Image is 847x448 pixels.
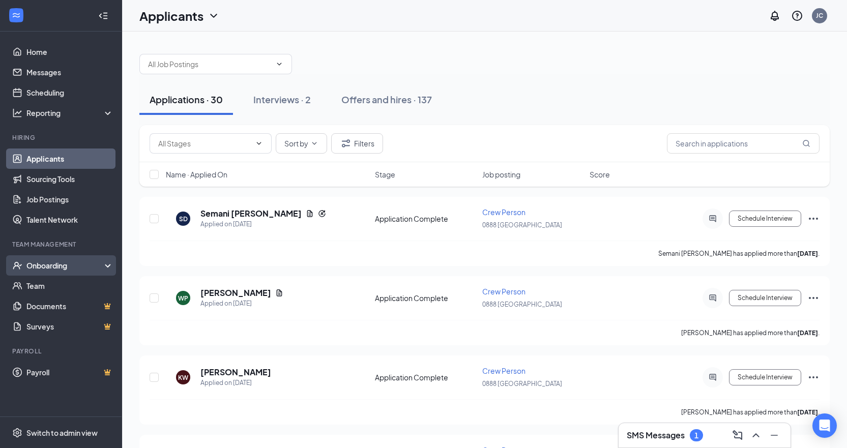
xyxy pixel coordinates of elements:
[482,221,562,229] span: 0888 [GEOGRAPHIC_DATA]
[375,293,476,303] div: Application Complete
[26,169,113,189] a: Sourcing Tools
[707,373,719,381] svg: ActiveChat
[12,240,111,249] div: Team Management
[200,298,283,309] div: Applied on [DATE]
[306,210,314,218] svg: Document
[255,139,263,147] svg: ChevronDown
[729,290,801,306] button: Schedule Interview
[812,413,837,438] div: Open Intercom Messenger
[707,294,719,302] svg: ActiveChat
[200,287,271,298] h5: [PERSON_NAME]
[707,215,719,223] svg: ActiveChat
[797,329,818,337] b: [DATE]
[12,133,111,142] div: Hiring
[681,328,820,337] p: [PERSON_NAME] has applied more than .
[275,289,283,297] svg: Document
[150,93,223,106] div: Applications · 30
[807,371,820,383] svg: Ellipses
[26,276,113,296] a: Team
[284,140,308,147] span: Sort by
[26,260,105,271] div: Onboarding
[807,292,820,304] svg: Ellipses
[729,211,801,227] button: Schedule Interview
[318,210,326,218] svg: Reapply
[12,347,111,355] div: Payroll
[375,169,395,180] span: Stage
[791,10,803,22] svg: QuestionInfo
[482,380,562,387] span: 0888 [GEOGRAPHIC_DATA]
[310,139,318,147] svg: ChevronDown
[26,42,113,62] a: Home
[732,429,744,441] svg: ComposeMessage
[200,219,326,229] div: Applied on [DATE]
[208,10,220,22] svg: ChevronDown
[26,62,113,82] a: Messages
[482,366,525,375] span: Crew Person
[12,260,22,271] svg: UserCheck
[341,93,432,106] div: Offers and hires · 137
[26,82,113,103] a: Scheduling
[482,301,562,308] span: 0888 [GEOGRAPHIC_DATA]
[766,427,782,443] button: Minimize
[26,189,113,210] a: Job Postings
[375,372,476,382] div: Application Complete
[729,369,801,385] button: Schedule Interview
[26,296,113,316] a: DocumentsCrown
[816,11,823,20] div: JC
[26,108,114,118] div: Reporting
[98,11,108,21] svg: Collapse
[590,169,610,180] span: Score
[340,137,352,150] svg: Filter
[139,7,203,24] h1: Applicants
[769,10,781,22] svg: Notifications
[179,215,188,223] div: SD
[807,213,820,225] svg: Ellipses
[667,133,820,154] input: Search in applications
[658,249,820,258] p: Semani [PERSON_NAME] has applied more than .
[750,429,762,441] svg: ChevronUp
[681,408,820,416] p: [PERSON_NAME] has applied more than .
[375,214,476,224] div: Application Complete
[26,148,113,169] a: Applicants
[253,93,311,106] div: Interviews · 2
[768,429,780,441] svg: Minimize
[200,367,271,378] h5: [PERSON_NAME]
[797,408,818,416] b: [DATE]
[12,428,22,438] svg: Settings
[26,428,98,438] div: Switch to admin view
[482,169,520,180] span: Job posting
[729,427,746,443] button: ComposeMessage
[276,133,327,154] button: Sort byChevronDown
[331,133,383,154] button: Filter Filters
[178,294,188,303] div: WP
[482,287,525,296] span: Crew Person
[26,362,113,382] a: PayrollCrown
[275,60,283,68] svg: ChevronDown
[178,373,188,382] div: KW
[802,139,810,147] svg: MagnifyingGlass
[11,10,21,20] svg: WorkstreamLogo
[200,208,302,219] h5: Semani [PERSON_NAME]
[748,427,764,443] button: ChevronUp
[148,58,271,70] input: All Job Postings
[166,169,227,180] span: Name · Applied On
[200,378,271,388] div: Applied on [DATE]
[627,430,685,441] h3: SMS Messages
[12,108,22,118] svg: Analysis
[694,431,698,440] div: 1
[482,207,525,217] span: Crew Person
[797,250,818,257] b: [DATE]
[158,138,251,149] input: All Stages
[26,210,113,230] a: Talent Network
[26,316,113,337] a: SurveysCrown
